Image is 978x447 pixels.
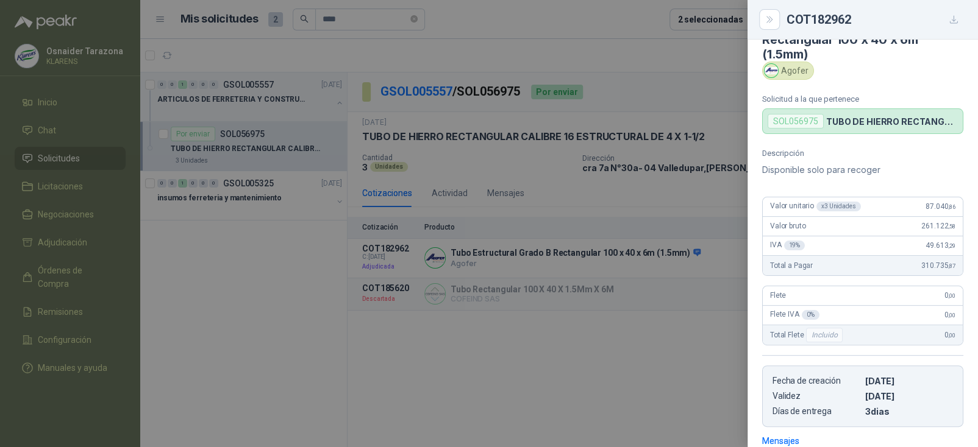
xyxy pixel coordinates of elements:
[948,292,955,299] span: ,00
[770,261,813,270] span: Total a Pagar
[948,312,955,319] span: ,00
[865,376,953,386] p: [DATE]
[921,261,955,270] span: 310.735
[770,241,805,250] span: IVA
[806,328,843,342] div: Incluido
[770,202,861,211] span: Valor unitario
[762,149,963,158] p: Descripción
[926,241,955,250] span: 49.613
[784,241,805,250] div: 19 %
[762,94,963,104] p: Solicitud a la que pertenece
[762,62,814,80] div: Agofer
[802,310,819,320] div: 0 %
[944,331,955,339] span: 0
[926,202,955,211] span: 87.040
[921,222,955,230] span: 261.122
[765,64,778,77] img: Company Logo
[762,163,963,177] p: Disponible solo para recoger
[948,203,955,210] span: ,86
[762,12,777,27] button: Close
[948,262,955,269] span: ,87
[770,291,786,300] span: Flete
[773,406,860,417] p: Días de entrega
[865,406,953,417] p: 3 dias
[787,10,963,29] div: COT182962
[944,291,955,300] span: 0
[944,311,955,319] span: 0
[762,18,963,62] h4: Tubo Estructural Grado B Rectangular 100 x 40 x 6m (1.5mm)
[865,391,953,401] p: [DATE]
[773,376,860,386] p: Fecha de creación
[948,242,955,249] span: ,29
[770,222,805,230] span: Valor bruto
[770,310,819,320] span: Flete IVA
[773,391,860,401] p: Validez
[770,328,845,342] span: Total Flete
[826,116,958,127] p: TUBO DE HIERRO RECTANGULAR CALIBRE 16 ESTRUCTURAL DE 4 X 1-1/2
[768,114,824,128] div: SOL056975
[948,332,955,339] span: ,00
[816,202,861,211] div: x 3 Unidades
[948,223,955,230] span: ,58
